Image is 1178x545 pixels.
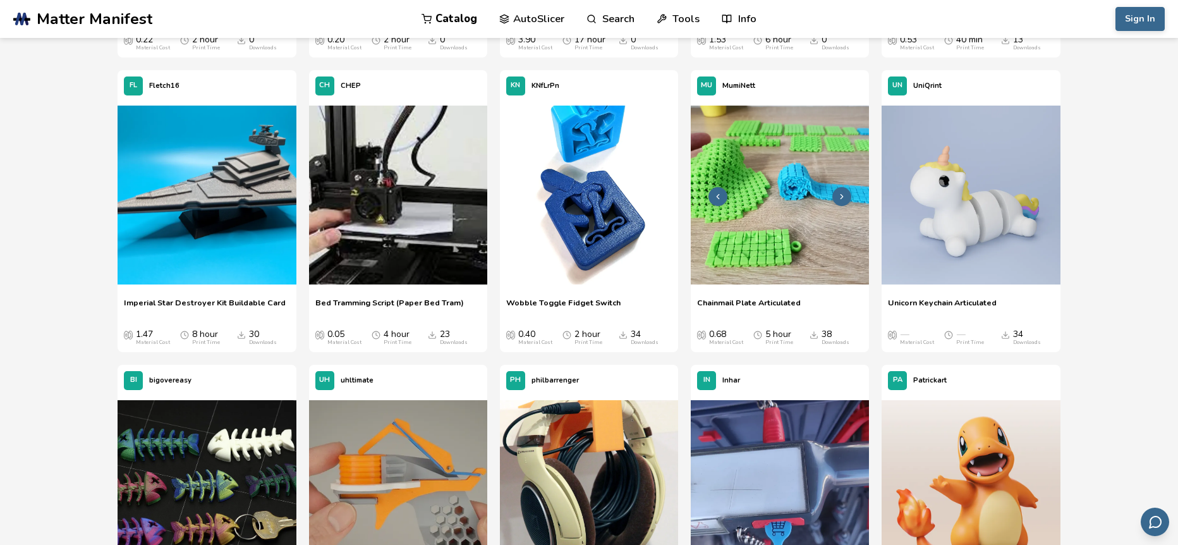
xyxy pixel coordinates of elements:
[900,35,934,51] div: 0.53
[384,340,411,346] div: Print Time
[124,329,133,340] span: Average Cost
[440,340,468,346] div: Downloads
[956,340,984,346] div: Print Time
[956,45,984,51] div: Print Time
[327,329,361,346] div: 0.05
[237,35,246,45] span: Downloads
[149,79,179,92] p: Fletch16
[701,82,712,90] span: MU
[631,329,659,346] div: 34
[315,35,324,45] span: Average Cost
[900,340,934,346] div: Material Cost
[574,329,602,346] div: 2 hour
[956,35,984,51] div: 40 min
[136,45,170,51] div: Material Cost
[518,45,552,51] div: Material Cost
[631,35,659,51] div: 0
[192,329,220,346] div: 8 hour
[697,329,706,340] span: Average Cost
[810,329,818,340] span: Downloads
[327,45,361,51] div: Material Cost
[709,35,743,51] div: 1.53
[709,329,743,346] div: 0.68
[944,35,953,45] span: Average Print Time
[440,35,468,51] div: 0
[249,45,277,51] div: Downloads
[510,376,521,384] span: PH
[888,298,997,317] a: Unicorn Keychain Articulated
[440,45,468,51] div: Downloads
[136,340,170,346] div: Material Cost
[506,35,515,45] span: Average Cost
[149,374,191,387] p: bigovereasy
[722,79,755,92] p: MumiNett
[319,82,330,90] span: CH
[384,329,411,346] div: 4 hour
[697,298,801,317] a: Chainmail Plate Articulated
[130,82,137,90] span: FL
[822,35,849,51] div: 0
[892,82,902,90] span: UN
[315,298,464,317] a: Bed Tramming Script (Paper Bed Tram)
[765,45,793,51] div: Print Time
[1141,508,1169,536] button: Send feedback via email
[518,329,552,346] div: 0.40
[428,329,437,340] span: Downloads
[37,10,152,28] span: Matter Manifest
[913,374,947,387] p: Patrickart
[893,376,902,384] span: PA
[180,35,189,45] span: Average Print Time
[531,79,559,92] p: KNfLrPn
[384,45,411,51] div: Print Time
[124,298,286,317] a: Imperial Star Destroyer Kit Buildable Card
[697,35,706,45] span: Average Cost
[327,340,361,346] div: Material Cost
[900,329,909,340] span: —
[888,329,897,340] span: Average Cost
[1013,35,1041,51] div: 13
[1001,35,1010,45] span: Downloads
[249,340,277,346] div: Downloads
[822,45,849,51] div: Downloads
[511,82,520,90] span: KN
[703,376,710,384] span: IN
[765,340,793,346] div: Print Time
[574,35,605,51] div: 17 hour
[1013,45,1041,51] div: Downloads
[900,45,934,51] div: Material Cost
[1013,329,1041,346] div: 34
[765,329,793,346] div: 5 hour
[440,329,468,346] div: 23
[888,35,897,45] span: Average Cost
[372,329,380,340] span: Average Print Time
[822,329,849,346] div: 38
[341,79,361,92] p: CHEP
[753,35,762,45] span: Average Print Time
[249,35,277,51] div: 0
[753,329,762,340] span: Average Print Time
[1115,7,1165,31] button: Sign In
[372,35,380,45] span: Average Print Time
[192,45,220,51] div: Print Time
[327,35,361,51] div: 0.20
[506,298,621,317] a: Wobble Toggle Fidget Switch
[428,35,437,45] span: Downloads
[1013,340,1041,346] div: Downloads
[722,374,740,387] p: Inhar
[124,35,133,45] span: Average Cost
[249,329,277,346] div: 30
[956,329,965,340] span: —
[631,340,659,346] div: Downloads
[531,374,579,387] p: philbarrenger
[562,35,571,45] span: Average Print Time
[341,374,373,387] p: uhltimate
[1001,329,1010,340] span: Downloads
[136,329,170,346] div: 1.47
[709,45,743,51] div: Material Cost
[518,340,552,346] div: Material Cost
[180,329,189,340] span: Average Print Time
